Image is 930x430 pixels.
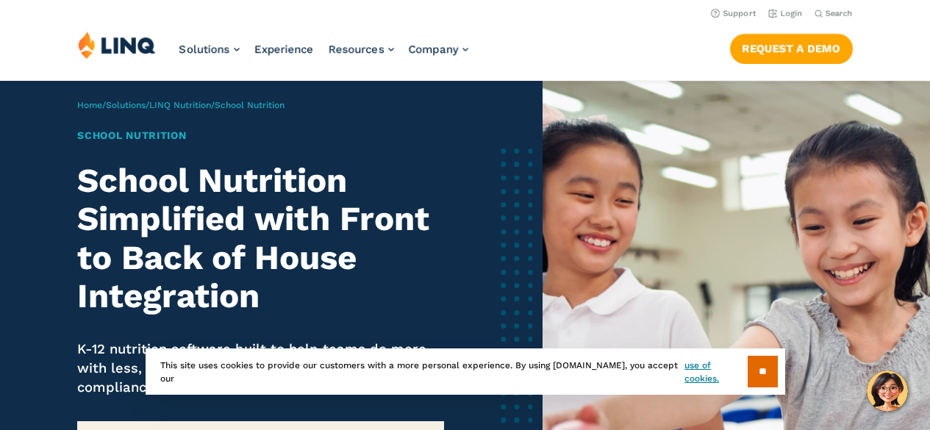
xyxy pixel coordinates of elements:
span: Company [409,43,459,56]
a: Company [409,43,468,56]
span: School Nutrition [215,100,285,110]
a: Support [711,9,756,18]
span: Solutions [179,43,230,56]
a: LINQ Nutrition [149,100,211,110]
h1: School Nutrition [77,128,443,143]
button: Open Search Bar [815,8,853,19]
a: Login [768,9,803,18]
div: This site uses cookies to provide our customers with a more personal experience. By using [DOMAIN... [146,348,785,395]
span: Search [826,9,853,18]
a: Resources [329,43,394,56]
a: Solutions [179,43,240,56]
button: Hello, have a question? Let’s chat. [867,370,908,412]
h2: School Nutrition Simplified with Front to Back of House Integration [77,162,443,316]
a: Home [77,100,102,110]
p: K-12 nutrition software built to help teams do more with less, maximize efficiency, and ensure co... [77,340,443,398]
span: / / / [77,100,285,110]
span: Resources [329,43,384,56]
a: use of cookies. [684,359,747,385]
nav: Button Navigation [730,31,853,63]
nav: Primary Navigation [179,31,468,79]
a: Request a Demo [730,34,853,63]
a: Experience [254,43,314,56]
a: Solutions [106,100,146,110]
img: LINQ | K‑12 Software [78,31,156,59]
